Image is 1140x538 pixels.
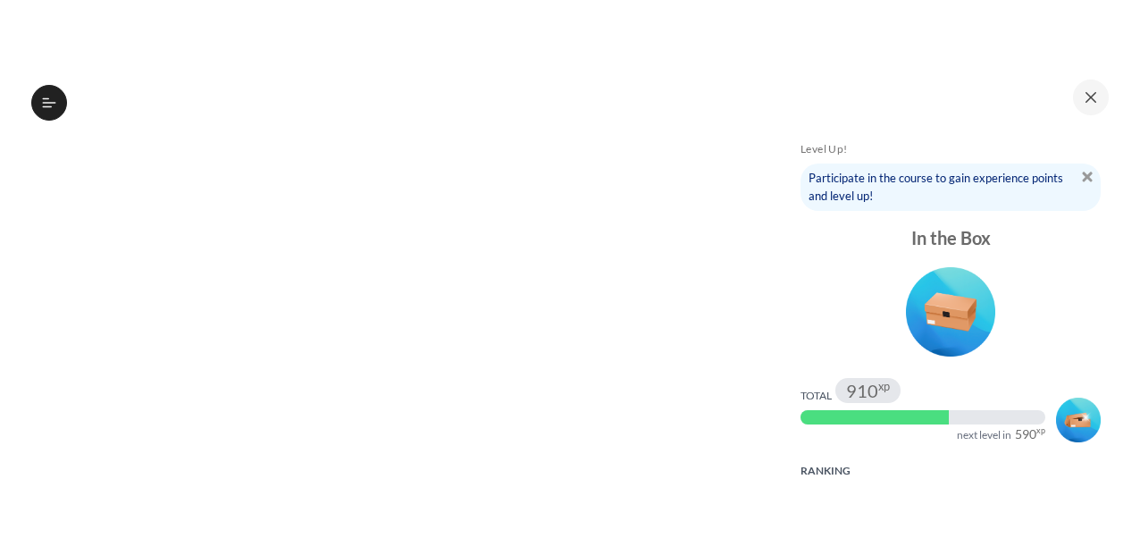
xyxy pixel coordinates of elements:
h5: Level Up! [801,142,1101,156]
div: In the Box [801,225,1101,250]
a: Dismiss notice [1082,168,1093,182]
div: 910 [846,382,890,399]
h5: Ranking [801,464,1101,479]
span: xp [1036,428,1045,433]
div: Participate in the course to gain experience points and level up! [801,164,1101,211]
div: Total [801,389,832,403]
div: Level #1 [801,261,1101,357]
img: Level #1 [906,267,995,357]
span: 910 [846,382,878,399]
img: Dismiss notice [1082,172,1093,182]
span: xp [878,382,890,390]
div: next level in [957,428,1011,442]
span: 590 [1015,428,1036,441]
div: Level #2 [1056,395,1101,442]
img: Level #2 [1056,398,1101,442]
